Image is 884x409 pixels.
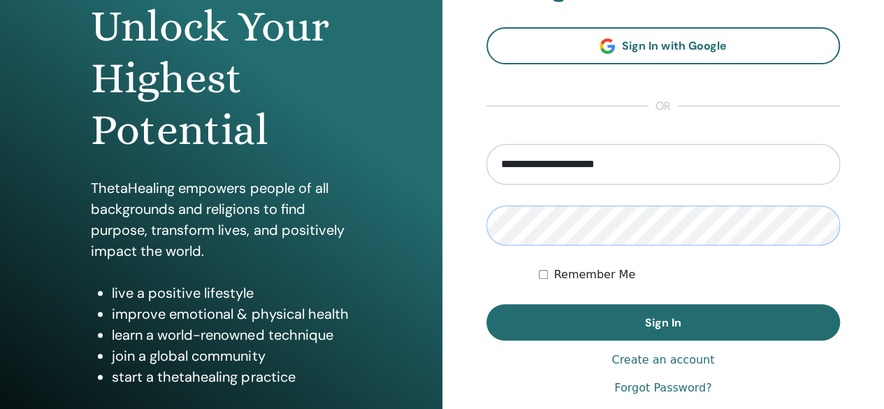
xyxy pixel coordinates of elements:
[91,178,351,261] p: ThetaHealing empowers people of all backgrounds and religions to find purpose, transform lives, a...
[486,304,841,340] button: Sign In
[553,266,635,283] label: Remember Me
[112,303,351,324] li: improve emotional & physical health
[648,98,678,115] span: or
[486,27,841,64] a: Sign In with Google
[112,345,351,366] li: join a global community
[112,282,351,303] li: live a positive lifestyle
[91,1,351,157] h1: Unlock Your Highest Potential
[112,324,351,345] li: learn a world-renowned technique
[645,315,681,330] span: Sign In
[539,266,840,283] div: Keep me authenticated indefinitely or until I manually logout
[112,366,351,387] li: start a thetahealing practice
[614,380,711,396] a: Forgot Password?
[611,352,714,368] a: Create an account
[622,38,726,53] span: Sign In with Google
